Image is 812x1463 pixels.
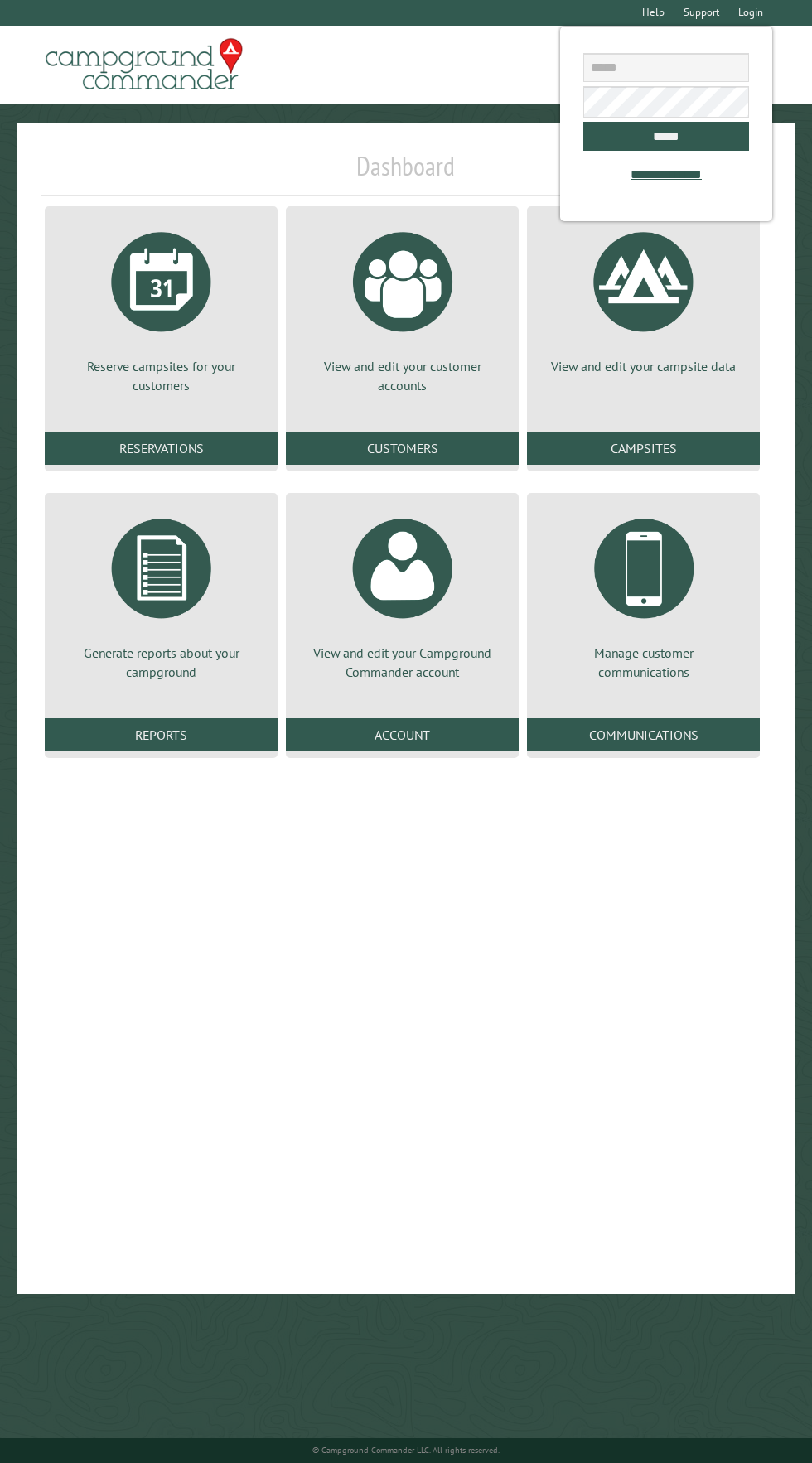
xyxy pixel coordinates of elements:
a: Communications [527,718,760,751]
small: © Campground Commander LLC. All rights reserved. [312,1445,500,1456]
p: View and edit your Campground Commander account [306,644,499,681]
h1: Dashboard [41,150,771,196]
p: View and edit your customer accounts [306,357,499,394]
a: Customers [286,432,519,465]
a: Generate reports about your campground [65,506,258,681]
a: View and edit your campsite data [547,220,740,375]
p: Reserve campsites for your customers [65,357,258,394]
a: Reservations [45,432,278,465]
p: Generate reports about your campground [65,644,258,681]
a: Manage customer communications [547,506,740,681]
a: Reserve campsites for your customers [65,220,258,394]
p: Manage customer communications [547,644,740,681]
a: View and edit your customer accounts [306,220,499,394]
img: Campground Commander [41,32,248,97]
a: Account [286,718,519,751]
a: Campsites [527,432,760,465]
a: View and edit your Campground Commander account [306,506,499,681]
p: View and edit your campsite data [547,357,740,375]
a: Reports [45,718,278,751]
